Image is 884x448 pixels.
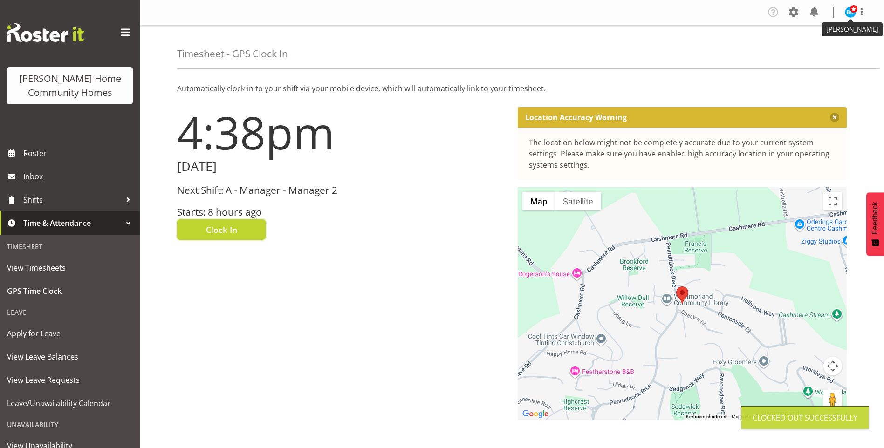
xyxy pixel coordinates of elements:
button: Toggle fullscreen view [823,192,842,210]
a: View Leave Requests [2,368,137,392]
a: Apply for Leave [2,322,137,345]
button: Show satellite imagery [555,192,601,210]
span: View Timesheets [7,261,133,275]
span: Time & Attendance [23,216,121,230]
h2: [DATE] [177,159,507,174]
button: Clock In [177,219,266,240]
button: Drag Pegman onto the map to open Street View [823,390,842,409]
span: Roster [23,146,135,160]
a: Leave/Unavailability Calendar [2,392,137,415]
span: Shifts [23,193,121,207]
a: View Timesheets [2,256,137,279]
p: Location Accuracy Warning [525,113,627,122]
a: View Leave Balances [2,345,137,368]
span: Inbox [23,170,135,183]
div: Leave [2,303,137,322]
div: Unavailability [2,415,137,434]
span: View Leave Requests [7,373,133,387]
button: Close message [830,113,839,122]
h4: Timesheet - GPS Clock In [177,48,288,59]
span: Leave/Unavailability Calendar [7,396,133,410]
span: Clock In [206,224,237,236]
span: Feedback [871,202,879,234]
div: Clocked out Successfully [753,412,857,423]
h1: 4:38pm [177,107,507,157]
img: barbara-dunlop8515.jpg [845,7,856,18]
p: Automatically clock-in to your shift via your mobile device, which will automatically link to you... [177,83,847,94]
span: Apply for Leave [7,326,133,340]
button: Map camera controls [823,357,842,375]
button: Keyboard shortcuts [686,414,726,420]
div: Timesheet [2,237,137,256]
div: The location below might not be completely accurate due to your current system settings. Please m... [529,137,836,170]
img: Rosterit website logo [7,23,84,42]
span: GPS Time Clock [7,284,133,298]
span: View Leave Balances [7,350,133,364]
img: Google [520,408,551,420]
a: GPS Time Clock [2,279,137,303]
h3: Next Shift: A - Manager - Manager 2 [177,185,507,196]
div: [PERSON_NAME] Home Community Homes [16,72,123,100]
h3: Starts: 8 hours ago [177,207,507,217]
span: Map data ©2025 Google [732,414,782,419]
button: Feedback - Show survey [866,192,884,256]
button: Show street map [522,192,555,210]
a: Open this area in Google Maps (opens a new window) [520,408,551,420]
